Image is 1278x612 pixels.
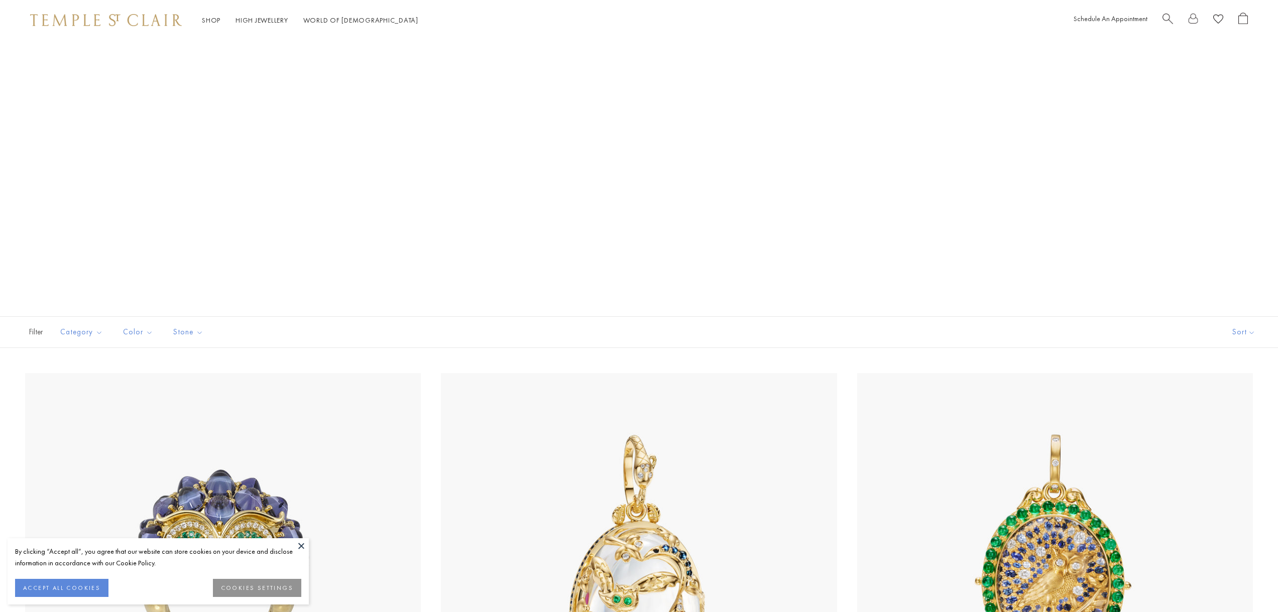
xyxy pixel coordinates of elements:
a: Search [1163,13,1173,28]
span: Color [118,326,161,338]
a: ShopShop [202,16,220,25]
button: ACCEPT ALL COOKIES [15,579,108,597]
a: World of [DEMOGRAPHIC_DATA]World of [DEMOGRAPHIC_DATA] [303,16,418,25]
button: Color [115,321,161,343]
button: COOKIES SETTINGS [213,579,301,597]
a: View Wishlist [1213,13,1223,28]
button: Category [53,321,110,343]
button: Show sort by [1210,317,1278,347]
button: Stone [166,321,211,343]
a: Open Shopping Bag [1238,13,1248,28]
span: Stone [168,326,211,338]
span: Category [55,326,110,338]
img: Temple St. Clair [30,14,182,26]
div: By clicking “Accept all”, you agree that our website can store cookies on your device and disclos... [15,546,301,569]
a: High JewelleryHigh Jewellery [236,16,288,25]
a: Schedule An Appointment [1074,14,1147,23]
nav: Main navigation [202,14,418,27]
